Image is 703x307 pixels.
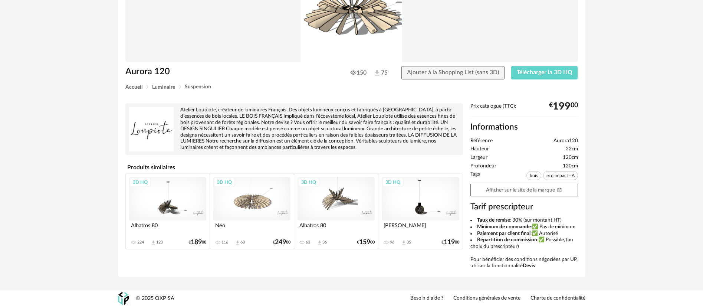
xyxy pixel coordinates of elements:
a: 3D HQ Néo 116 Download icon 68 €24900 [210,174,294,249]
div: € 00 [357,240,375,245]
li: :✅ Pas de minimum [470,224,578,231]
span: Download icon [151,240,156,245]
a: 3D HQ Albatros 80 224 Download icon 123 €18900 [126,174,210,249]
a: 3D HQ [PERSON_NAME] 96 Download icon 35 €11900 [378,174,462,249]
div: 3D HQ [129,177,151,187]
h4: Produits similaires [125,162,463,173]
b: Minimum de commande [477,224,531,229]
span: Luminaire [152,85,175,90]
div: 36 [322,240,327,245]
span: Open In New icon [557,187,562,192]
span: Download icon [235,240,240,245]
span: 189 [191,240,202,245]
div: Breadcrumb [125,84,578,90]
li: :✅ Autorisé [470,231,578,237]
div: Atelier Loupiote, créateur de luminaires Français. Des objets lumineux conçus et fabriqués à [GEO... [129,107,459,151]
span: 22cm [566,146,578,153]
span: 75 [373,69,388,77]
div: [PERSON_NAME] [382,221,459,235]
button: Télécharger la 3D HQ [511,66,578,79]
a: Besoin d'aide ? [410,295,443,302]
b: Devis [523,263,535,268]
div: © 2025 OXP SA [136,295,174,302]
div: 35 [407,240,411,245]
span: 150 [351,69,367,76]
div: 123 [156,240,163,245]
b: Taux de remise [477,218,510,223]
span: Télécharger la 3D HQ [517,69,572,75]
h1: Aurora 120 [125,66,310,78]
span: bois [526,171,541,180]
span: Hauteur [470,146,489,153]
span: 120cm [563,154,578,161]
span: Référence [470,138,493,144]
span: Tags [470,171,480,182]
h3: Tarif prescripteur [470,202,578,212]
img: brand logo [129,107,174,151]
div: Albatros 80 [129,221,206,235]
div: 116 [221,240,228,245]
a: 3D HQ Albatros 80 63 Download icon 36 €15900 [294,174,378,249]
div: € 00 [441,240,459,245]
div: 96 [390,240,394,245]
a: Afficher sur le site de la marqueOpen In New icon [470,184,578,197]
div: € 00 [273,240,290,245]
div: Néo [213,221,290,235]
li: :✅ Possible, (au choix du prescripteur) [470,237,578,250]
b: Paiement par client final [477,231,530,236]
span: 159 [359,240,370,245]
div: Albatros 80 [298,221,375,235]
span: 199 [553,104,571,110]
span: 120cm [563,163,578,170]
b: Répartition de commission [477,237,537,242]
a: Charte de confidentialité [530,295,585,302]
span: Download icon [401,240,407,245]
div: 224 [137,240,144,245]
div: 68 [240,240,245,245]
div: 3D HQ [214,177,235,187]
span: Profondeur [470,163,496,170]
div: Prix catalogue (TTC): [470,103,578,117]
span: Suspension [185,84,211,89]
span: eco impact - A [543,171,578,180]
div: € 00 [188,240,206,245]
img: Téléchargements [373,69,381,77]
span: Aurora120 [553,138,578,144]
span: Accueil [125,85,142,90]
span: Ajouter à la Shopping List (sans 3D) [407,69,499,75]
div: 63 [306,240,310,245]
div: € 00 [549,104,578,110]
div: Pour bénéficier des conditions négociées par UP, utilisez la fonctionnalité [470,217,578,269]
button: Ajouter à la Shopping List (sans 3D) [401,66,505,79]
div: 3D HQ [382,177,404,187]
img: OXP [118,292,129,305]
div: 3D HQ [298,177,319,187]
li: : 30% (sur montant HT) [470,217,578,224]
span: Largeur [470,154,487,161]
a: Conditions générales de vente [453,295,520,302]
span: 119 [444,240,455,245]
h2: Informations [470,122,578,133]
span: 249 [275,240,286,245]
span: Download icon [317,240,322,245]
